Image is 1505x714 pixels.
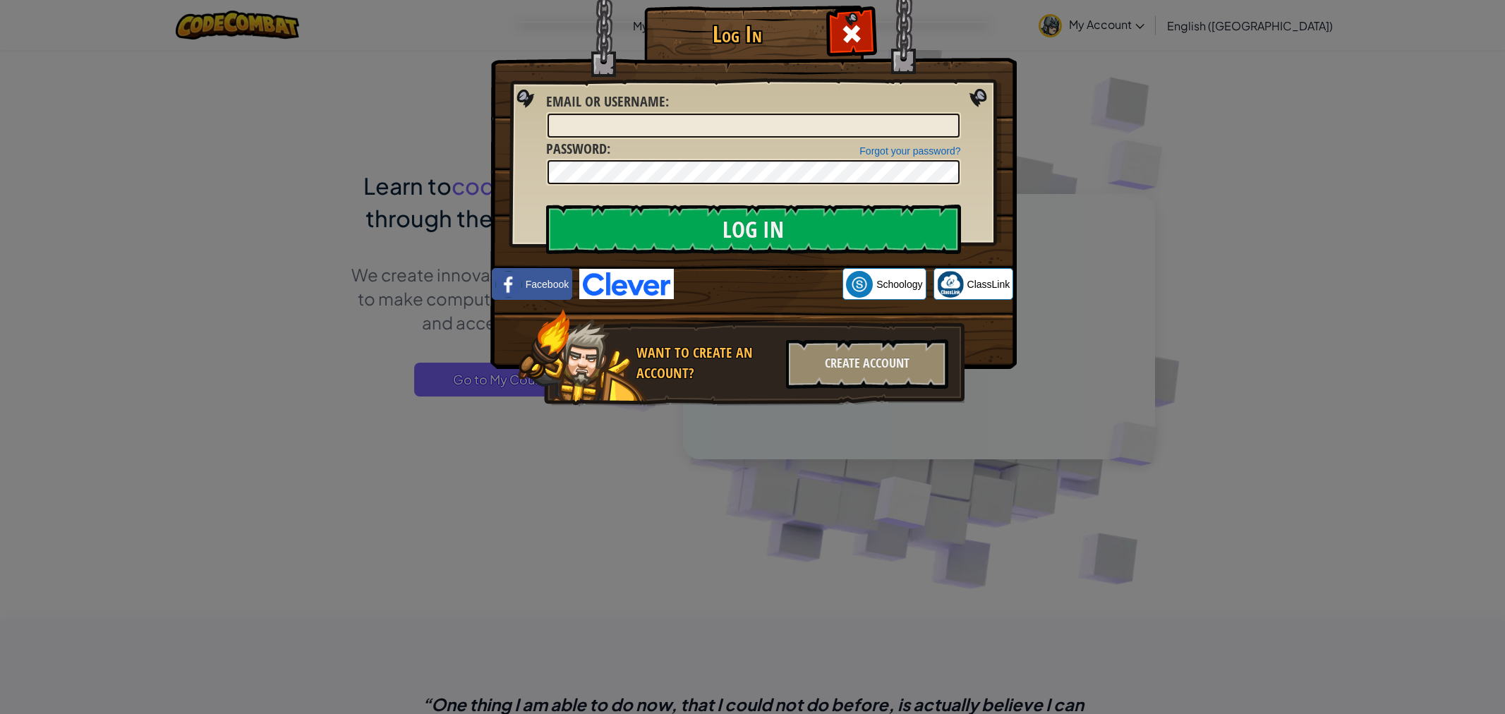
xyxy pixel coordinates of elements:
[495,271,522,298] img: facebook_small.png
[846,271,873,298] img: schoology.png
[579,269,674,299] img: clever-logo-blue.png
[636,343,778,383] div: Want to create an account?
[546,92,669,112] label: :
[674,269,842,300] iframe: Sign in with Google Button
[546,92,665,111] span: Email or Username
[546,139,610,159] label: :
[786,339,948,389] div: Create Account
[526,277,569,291] span: Facebook
[648,22,828,47] h1: Log In
[546,205,961,254] input: Log In
[546,139,607,158] span: Password
[859,145,960,157] a: Forgot your password?
[937,271,964,298] img: classlink-logo-small.png
[967,277,1010,291] span: ClassLink
[876,277,922,291] span: Schoology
